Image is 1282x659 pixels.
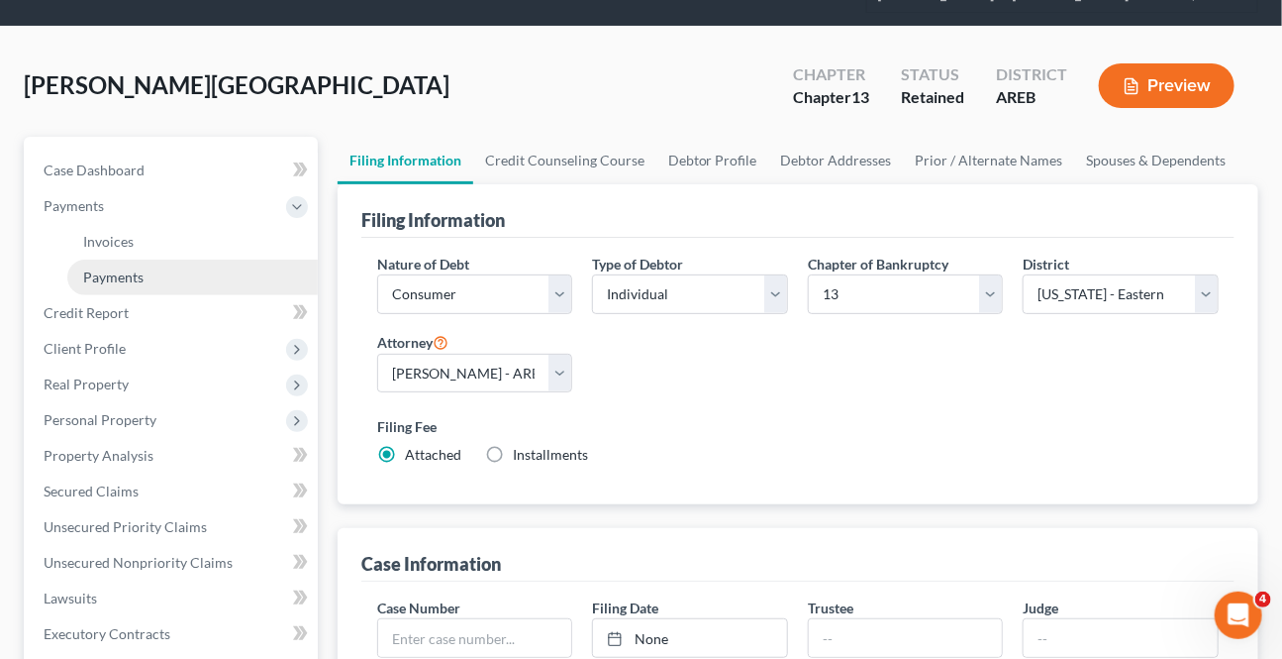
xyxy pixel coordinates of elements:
span: Client Profile [44,340,126,357]
a: Credit Counseling Course [473,137,656,184]
span: Attached [405,446,461,463]
span: Installments [513,446,588,463]
span: Invoices [83,233,134,250]
span: Personal Property [44,411,156,428]
span: Case Dashboard [44,162,145,178]
div: Filing Information [361,208,505,232]
span: Lawsuits [44,590,97,606]
span: Property Analysis [44,447,153,464]
a: Executory Contracts [28,616,318,652]
input: Enter case number... [378,619,572,657]
a: Credit Report [28,295,318,331]
a: Case Dashboard [28,153,318,188]
button: Preview [1099,63,1234,108]
a: Debtor Profile [656,137,769,184]
span: Payments [44,197,104,214]
div: Case Information [361,552,501,576]
a: Secured Claims [28,474,318,509]
label: Case Number [377,598,460,618]
input: -- [1024,619,1218,657]
div: Status [901,63,964,86]
span: Real Property [44,376,129,392]
span: Secured Claims [44,483,139,499]
span: [PERSON_NAME][GEOGRAPHIC_DATA] [24,70,449,99]
a: Filing Information [338,137,473,184]
span: Unsecured Priority Claims [44,518,207,535]
label: Chapter of Bankruptcy [808,254,948,275]
label: Nature of Debt [377,254,469,275]
a: None [593,619,787,657]
label: Filing Date [592,598,658,618]
span: 13 [851,87,869,106]
a: Prior / Alternate Names [904,137,1075,184]
label: Type of Debtor [592,254,683,275]
div: District [996,63,1067,86]
a: Spouses & Dependents [1075,137,1238,184]
span: Unsecured Nonpriority Claims [44,554,233,571]
iframe: Intercom live chat [1215,592,1262,639]
label: District [1023,254,1069,275]
div: Chapter [793,86,869,109]
a: Unsecured Nonpriority Claims [28,545,318,581]
span: Executory Contracts [44,625,170,642]
a: Invoices [67,224,318,260]
a: Property Analysis [28,438,318,474]
a: Payments [67,260,318,295]
label: Trustee [808,598,853,618]
span: Payments [83,269,144,285]
div: AREB [996,86,1067,109]
span: 4 [1255,592,1271,607]
label: Attorney [377,330,448,354]
span: Credit Report [44,304,129,321]
a: Debtor Addresses [769,137,904,184]
label: Filing Fee [377,416,1219,437]
input: -- [809,619,1003,657]
div: Chapter [793,63,869,86]
div: Retained [901,86,964,109]
label: Judge [1023,598,1058,618]
a: Lawsuits [28,581,318,616]
a: Unsecured Priority Claims [28,509,318,545]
